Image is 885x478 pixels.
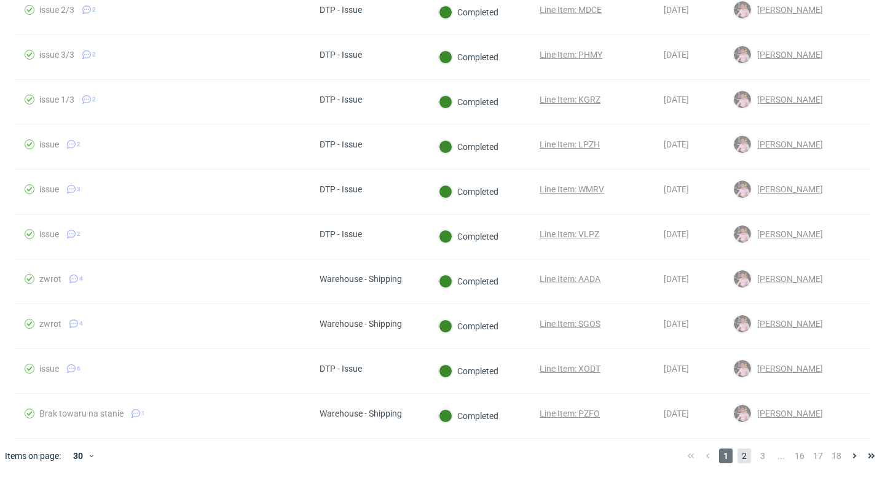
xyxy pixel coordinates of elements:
[5,450,61,462] span: Items on page:
[39,409,124,418] div: Brak towaru na stanie
[793,449,806,463] span: 16
[92,5,96,15] span: 2
[734,1,751,18] img: Aleks Ziemkowski
[540,95,600,104] a: Line Item: KGRZ
[141,409,145,418] span: 1
[734,225,751,243] img: Aleks Ziemkowski
[320,139,362,149] div: DTP - Issue
[92,95,96,104] span: 2
[77,139,81,149] span: 2
[664,274,689,284] span: [DATE]
[664,139,689,149] span: [DATE]
[811,449,825,463] span: 17
[79,274,83,284] span: 4
[540,50,602,60] a: Line Item: PHMY
[830,449,843,463] span: 18
[39,50,74,60] div: issue 3/3
[664,50,689,60] span: [DATE]
[39,274,61,284] div: zwrot
[737,449,751,463] span: 2
[752,274,823,284] span: [PERSON_NAME]
[439,95,498,109] div: Completed
[92,50,96,60] span: 2
[752,184,823,194] span: [PERSON_NAME]
[734,136,751,153] img: Aleks Ziemkowski
[439,275,498,288] div: Completed
[320,50,362,60] div: DTP - Issue
[752,229,823,239] span: [PERSON_NAME]
[320,95,362,104] div: DTP - Issue
[439,319,498,333] div: Completed
[439,6,498,19] div: Completed
[39,229,59,239] div: issue
[752,5,823,15] span: [PERSON_NAME]
[540,274,600,284] a: Line Item: AADA
[540,139,600,149] a: Line Item: LPZH
[39,184,59,194] div: issue
[77,364,81,374] span: 6
[734,91,751,108] img: Aleks Ziemkowski
[66,447,88,464] div: 30
[719,449,733,463] span: 1
[540,364,600,374] a: Line Item: XODT
[320,364,362,374] div: DTP - Issue
[39,319,61,329] div: zwrot
[664,95,689,104] span: [DATE]
[320,274,402,284] div: Warehouse - Shipping
[752,364,823,374] span: [PERSON_NAME]
[320,229,362,239] div: DTP - Issue
[320,5,362,15] div: DTP - Issue
[39,5,74,15] div: issue 2/3
[77,229,81,239] span: 2
[734,405,751,422] img: Aleks Ziemkowski
[664,364,689,374] span: [DATE]
[77,184,81,194] span: 3
[439,364,498,378] div: Completed
[39,364,59,374] div: issue
[734,315,751,332] img: Aleks Ziemkowski
[752,409,823,418] span: [PERSON_NAME]
[734,270,751,288] img: Aleks Ziemkowski
[540,229,599,239] a: Line Item: VLPZ
[752,139,823,149] span: [PERSON_NAME]
[664,409,689,418] span: [DATE]
[439,185,498,198] div: Completed
[752,50,823,60] span: [PERSON_NAME]
[664,319,689,329] span: [DATE]
[734,46,751,63] img: Aleks Ziemkowski
[752,319,823,329] span: [PERSON_NAME]
[79,319,83,329] span: 4
[540,184,604,194] a: Line Item: WMRV
[540,409,600,418] a: Line Item: PZFO
[664,229,689,239] span: [DATE]
[752,95,823,104] span: [PERSON_NAME]
[734,360,751,377] img: Aleks Ziemkowski
[320,184,362,194] div: DTP - Issue
[664,184,689,194] span: [DATE]
[664,5,689,15] span: [DATE]
[439,230,498,243] div: Completed
[39,139,59,149] div: issue
[540,5,602,15] a: Line Item: MDCE
[320,409,402,418] div: Warehouse - Shipping
[320,319,402,329] div: Warehouse - Shipping
[540,319,600,329] a: Line Item: SGOS
[774,449,788,463] span: ...
[439,409,498,423] div: Completed
[756,449,769,463] span: 3
[439,50,498,64] div: Completed
[734,181,751,198] img: Aleks Ziemkowski
[439,140,498,154] div: Completed
[39,95,74,104] div: issue 1/3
